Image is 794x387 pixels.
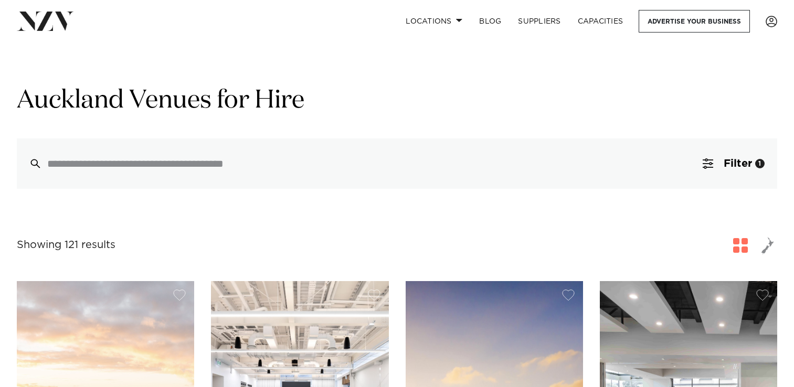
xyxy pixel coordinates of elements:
[17,237,115,253] div: Showing 121 results
[569,10,632,33] a: Capacities
[639,10,750,33] a: Advertise your business
[755,159,765,168] div: 1
[17,84,777,117] h1: Auckland Venues for Hire
[510,10,569,33] a: SUPPLIERS
[690,138,777,189] button: Filter1
[471,10,510,33] a: BLOG
[397,10,471,33] a: Locations
[724,158,752,169] span: Filter
[17,12,74,30] img: nzv-logo.png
